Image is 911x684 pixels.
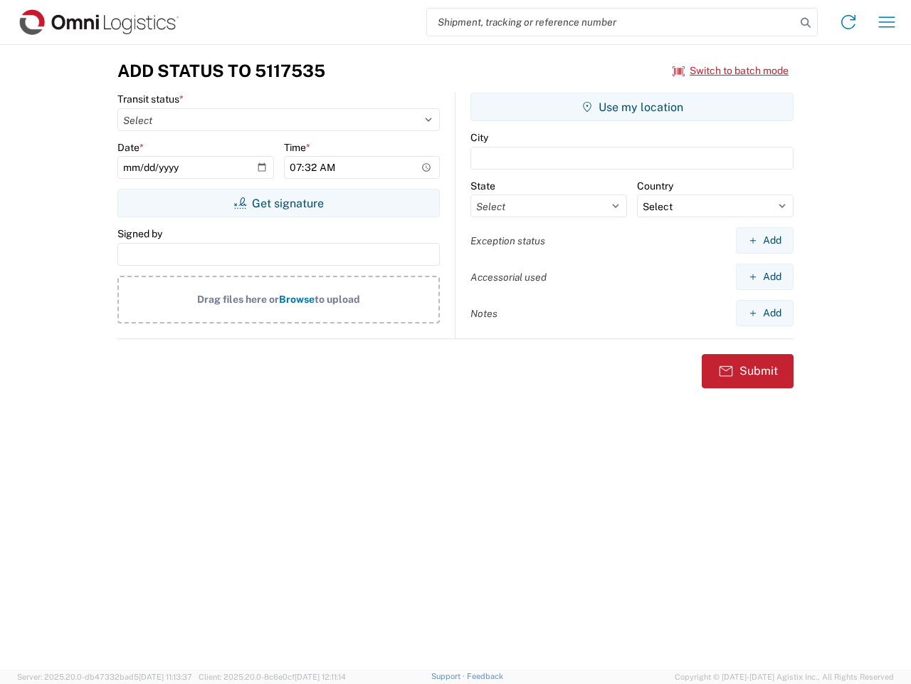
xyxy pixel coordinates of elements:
[139,673,192,681] span: [DATE] 11:13:37
[736,300,794,326] button: Add
[470,180,495,192] label: State
[470,93,794,121] button: Use my location
[284,141,310,154] label: Time
[470,307,497,320] label: Notes
[427,9,796,36] input: Shipment, tracking or reference number
[117,227,162,240] label: Signed by
[470,234,545,247] label: Exception status
[295,673,346,681] span: [DATE] 12:11:14
[675,670,894,683] span: Copyright © [DATE]-[DATE] Agistix Inc., All Rights Reserved
[315,294,360,305] span: to upload
[673,59,789,83] button: Switch to batch mode
[470,271,547,284] label: Accessorial used
[702,354,794,388] button: Submit
[117,141,144,154] label: Date
[117,61,325,81] h3: Add Status to 5117535
[199,673,346,681] span: Client: 2025.20.0-8c6e0cf
[17,673,192,681] span: Server: 2025.20.0-db47332bad5
[637,180,673,192] label: Country
[467,672,503,680] a: Feedback
[279,294,315,305] span: Browse
[197,294,279,305] span: Drag files here or
[736,227,794,254] button: Add
[431,672,467,680] a: Support
[117,93,184,105] label: Transit status
[736,264,794,290] button: Add
[470,131,488,144] label: City
[117,189,440,217] button: Get signature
